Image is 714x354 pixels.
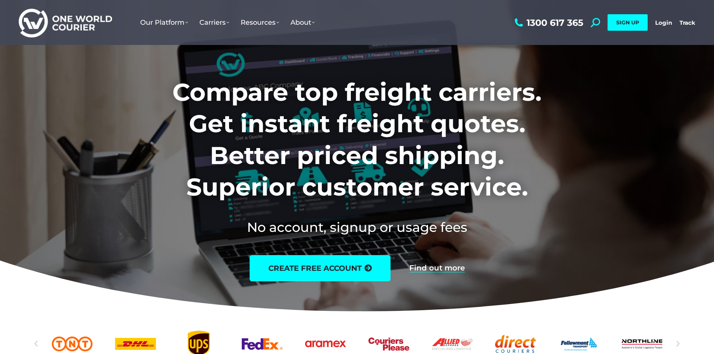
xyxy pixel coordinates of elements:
a: About [285,11,320,34]
a: Carriers [194,11,235,34]
span: Our Platform [140,18,188,27]
img: One World Courier [19,7,112,38]
a: create free account [250,255,391,281]
a: Track [680,19,695,26]
a: Find out more [409,264,465,272]
a: Resources [235,11,285,34]
h2: No account, signup or usage fees [123,218,591,236]
span: About [290,18,315,27]
h1: Compare top freight carriers. Get instant freight quotes. Better priced shipping. Superior custom... [123,76,591,203]
a: Our Platform [135,11,194,34]
span: Resources [241,18,279,27]
span: Carriers [199,18,229,27]
span: SIGN UP [616,19,639,26]
a: SIGN UP [608,14,648,31]
a: 1300 617 365 [513,18,583,27]
a: Login [655,19,672,26]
